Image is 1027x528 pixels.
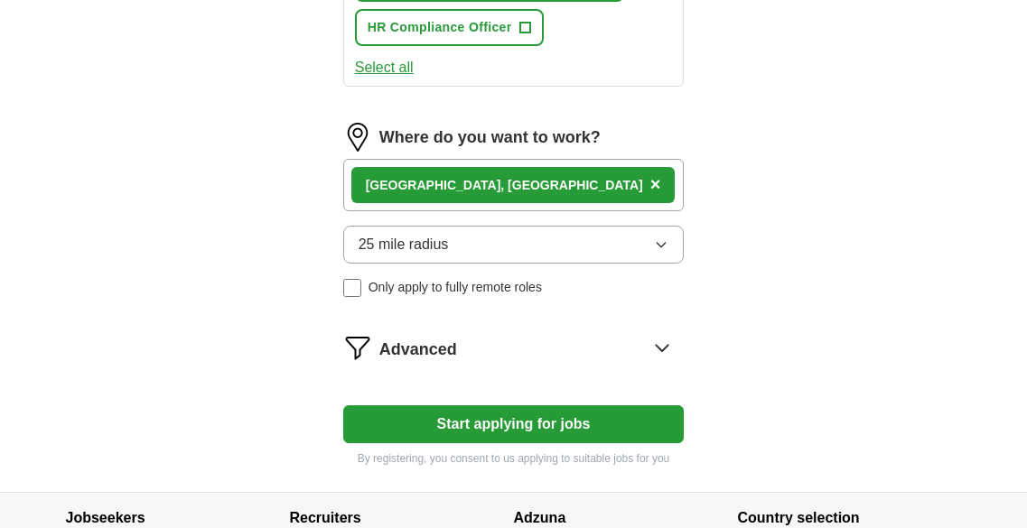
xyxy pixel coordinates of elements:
[359,234,449,255] span: 25 mile radius
[379,338,457,362] span: Advanced
[343,123,372,152] img: location.png
[343,450,685,467] p: By registering, you consent to us applying to suitable jobs for you
[368,18,512,37] span: HR Compliance Officer
[343,226,685,264] button: 25 mile radius
[355,57,414,79] button: Select all
[379,125,601,150] label: Where do you want to work?
[343,333,372,362] img: filter
[343,405,685,443] button: Start applying for jobs
[650,171,661,199] button: ×
[650,174,661,194] span: ×
[369,278,542,297] span: Only apply to fully remote roles
[343,279,361,297] input: Only apply to fully remote roles
[366,178,643,192] strong: [GEOGRAPHIC_DATA], [GEOGRAPHIC_DATA]
[355,9,544,46] button: HR Compliance Officer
